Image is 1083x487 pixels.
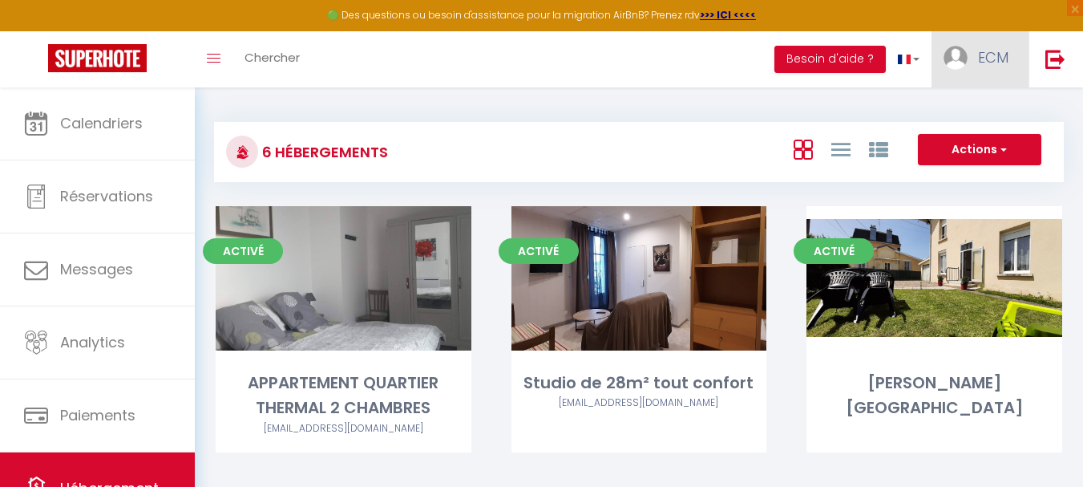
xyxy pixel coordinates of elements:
[774,46,886,73] button: Besoin d'aide ?
[216,421,471,436] div: Airbnb
[700,8,756,22] a: >>> ICI <<<<
[258,134,388,170] h3: 6 Hébergements
[944,46,968,70] img: ...
[511,371,767,396] div: Studio de 28m² tout confort
[794,238,874,264] span: Activé
[203,238,283,264] span: Activé
[60,405,135,425] span: Paiements
[60,186,153,206] span: Réservations
[499,238,579,264] span: Activé
[831,136,851,162] a: Vue en Liste
[511,396,767,411] div: Airbnb
[869,136,888,162] a: Vue par Groupe
[216,371,471,421] div: APPARTEMENT QUARTIER THERMAL 2 CHAMBRES
[978,47,1008,67] span: ECM
[806,371,1062,421] div: [PERSON_NAME][GEOGRAPHIC_DATA]
[60,259,133,279] span: Messages
[60,332,125,352] span: Analytics
[232,31,312,87] a: Chercher
[244,49,300,66] span: Chercher
[931,31,1028,87] a: ... ECM
[1045,49,1065,69] img: logout
[918,134,1041,166] button: Actions
[60,113,143,133] span: Calendriers
[48,44,147,72] img: Super Booking
[794,136,813,162] a: Vue en Box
